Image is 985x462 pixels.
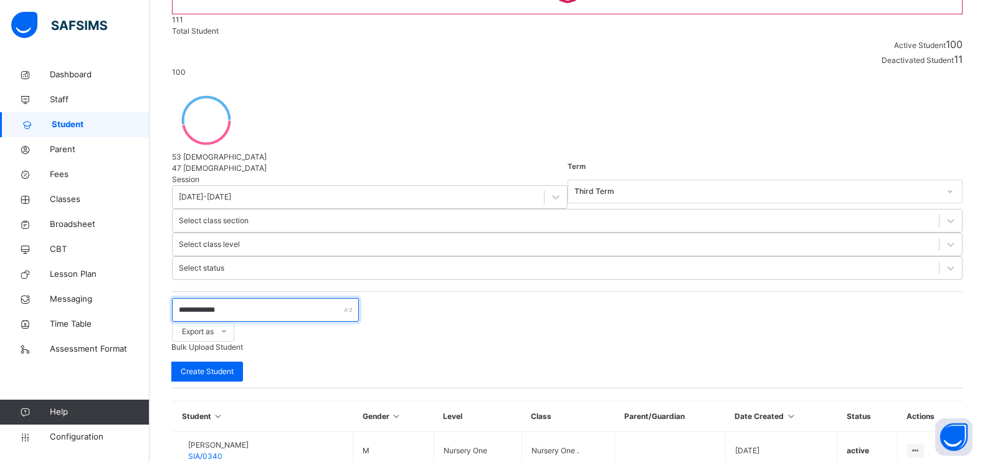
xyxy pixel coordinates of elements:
[181,366,234,377] span: Create Student
[521,402,614,432] th: Class
[837,402,897,432] th: Status
[172,67,186,77] span: 100
[188,451,222,461] span: SIA/0340
[188,440,249,451] span: [PERSON_NAME]
[50,318,150,330] span: Time Table
[183,152,267,161] span: [DEMOGRAPHIC_DATA]
[725,402,837,432] th: Date Created
[183,163,267,173] span: [DEMOGRAPHIC_DATA]
[172,163,181,173] span: 47
[172,15,183,24] span: 111
[173,402,353,432] th: Student
[391,411,402,421] i: Sort in Ascending Order
[179,262,224,274] div: Select status
[574,186,940,197] div: Third Term
[172,26,963,37] div: Total Student
[179,191,231,203] div: [DATE]-[DATE]
[172,79,274,88] span: Total students in current term
[434,402,521,432] th: Level
[50,168,150,181] span: Fees
[50,343,150,355] span: Assessment Format
[50,431,149,443] span: Configuration
[50,218,150,231] span: Broadsheet
[882,55,954,65] span: Deactivated Student
[50,94,150,106] span: Staff
[179,215,249,226] div: Select class section
[52,118,150,131] span: Student
[615,402,725,432] th: Parent/Guardian
[786,411,796,421] i: Sort in Ascending Order
[179,239,240,250] div: Select class level
[353,402,434,432] th: Gender
[50,268,150,281] span: Lesson Plan
[50,193,150,206] span: Classes
[50,143,150,156] span: Parent
[894,41,946,50] span: Active Student
[50,243,150,256] span: CBT
[935,418,973,456] button: Open asap
[11,12,107,38] img: safsims
[946,38,963,51] span: 100
[897,402,963,432] th: Actions
[50,406,149,418] span: Help
[50,293,150,306] span: Messaging
[213,411,224,421] i: Sort in Ascending Order
[954,53,963,65] span: 11
[568,161,586,172] span: Term
[171,342,243,352] span: Bulk Upload Student
[182,326,214,337] span: Export as
[50,69,150,81] span: Dashboard
[172,175,199,184] span: Session
[172,152,181,161] span: 53
[847,446,869,455] span: active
